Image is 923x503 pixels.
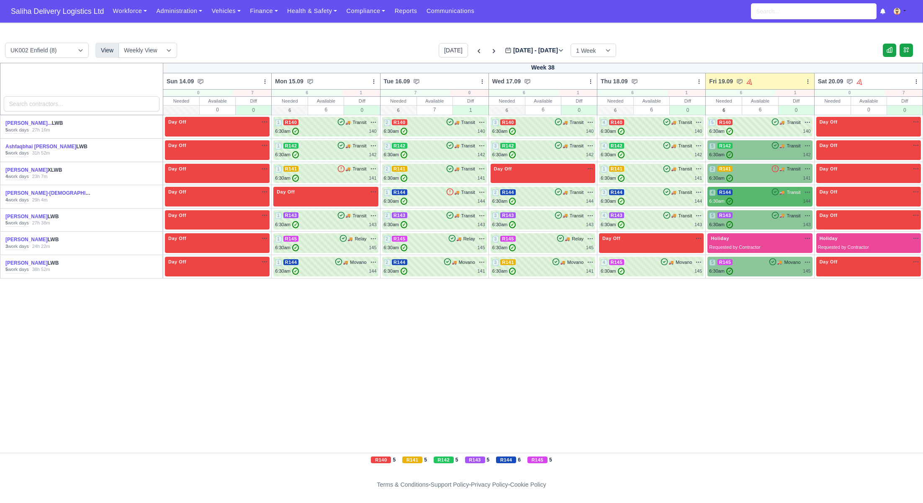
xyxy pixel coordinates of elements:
[108,3,152,19] a: Workforce
[5,173,29,180] div: work days
[384,119,391,126] span: 2
[787,165,800,173] span: Transit
[709,77,733,85] span: Fri 19.09
[815,90,885,96] div: 0
[618,151,625,158] span: ✓
[345,212,350,219] span: 🚚
[818,142,839,148] span: Day Off
[401,198,407,205] span: ✓
[489,97,525,105] div: Needed
[275,212,282,219] span: 1
[344,97,380,105] div: Diff
[392,236,407,242] span: R145
[163,63,923,73] div: Week 38
[163,97,199,105] div: Needed
[401,175,407,182] span: ✓
[509,221,516,228] span: ✓
[5,144,76,150] a: Ashfaqbhai [PERSON_NAME]
[461,119,475,126] span: Transit
[492,221,516,228] div: 6:30am
[561,105,597,115] div: 0
[706,97,742,105] div: Needed
[5,127,8,132] strong: 5
[717,143,733,149] span: R142
[32,197,48,204] div: 29h 4m
[292,175,299,182] span: ✓
[609,189,625,195] span: R144
[5,127,29,134] div: work days
[167,166,188,172] span: Day Off
[275,221,299,228] div: 6:30am
[384,189,391,196] span: 1
[461,165,475,173] span: Transit
[417,97,453,105] div: Available
[384,236,391,242] span: 2
[709,189,716,196] span: 4
[709,235,731,241] span: Holiday
[5,190,111,196] a: [PERSON_NAME]-[DEMOGRAPHIC_DATA]...
[671,119,676,126] span: 🚚
[347,236,352,242] span: 🚚
[717,119,733,125] span: R140
[567,259,584,266] span: Movano
[492,212,499,219] span: 3
[601,151,625,158] div: 6:30am
[355,235,366,242] span: Relay
[742,97,778,105] div: Available
[4,96,159,111] input: Search contractors...
[369,221,376,228] div: 143
[283,212,299,218] span: R143
[709,175,733,182] div: 6:30am
[779,119,784,126] span: 🚚
[5,174,8,179] strong: 4
[463,235,475,242] span: Relay
[401,128,407,135] span: ✓
[676,259,692,266] span: Movano
[384,151,408,158] div: 6:30am
[709,198,733,205] div: 6:30am
[818,77,843,85] span: Sat 20.09
[586,128,594,135] div: 140
[477,128,485,135] div: 140
[609,143,625,149] span: R142
[5,197,29,204] div: work days
[694,198,702,205] div: 144
[275,119,282,126] span: 1
[384,128,408,135] div: 6:30am
[510,481,546,488] a: Cookie Policy
[779,189,784,196] span: 🚚
[803,151,810,158] div: 142
[32,150,50,157] div: 31h 52m
[678,212,692,219] span: Transit
[500,119,516,125] span: R140
[167,235,188,241] span: Day Off
[477,198,485,205] div: 144
[5,236,93,243] div: LWB
[392,189,407,195] span: R144
[283,119,299,125] span: R140
[236,97,271,105] div: Diff
[601,175,625,182] div: 6:30am
[609,166,625,172] span: R141
[477,221,485,228] div: 143
[384,221,408,228] div: 6:30am
[779,143,784,149] span: 🚚
[787,119,800,126] span: Transit
[461,142,475,150] span: Transit
[32,243,50,250] div: 24h 22m
[709,143,716,150] span: 5
[345,166,350,172] span: 🚚
[352,212,366,219] span: Transit
[461,189,475,196] span: Transit
[292,128,299,135] span: ✓
[308,105,344,114] div: 6
[152,3,207,19] a: Administration
[5,167,48,173] a: [PERSON_NAME]
[565,236,570,242] span: 🚚
[586,221,594,228] div: 143
[694,221,702,228] div: 143
[601,235,622,241] span: Day Off
[706,90,776,96] div: 6
[618,221,625,228] span: ✓
[5,120,93,127] div: LWB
